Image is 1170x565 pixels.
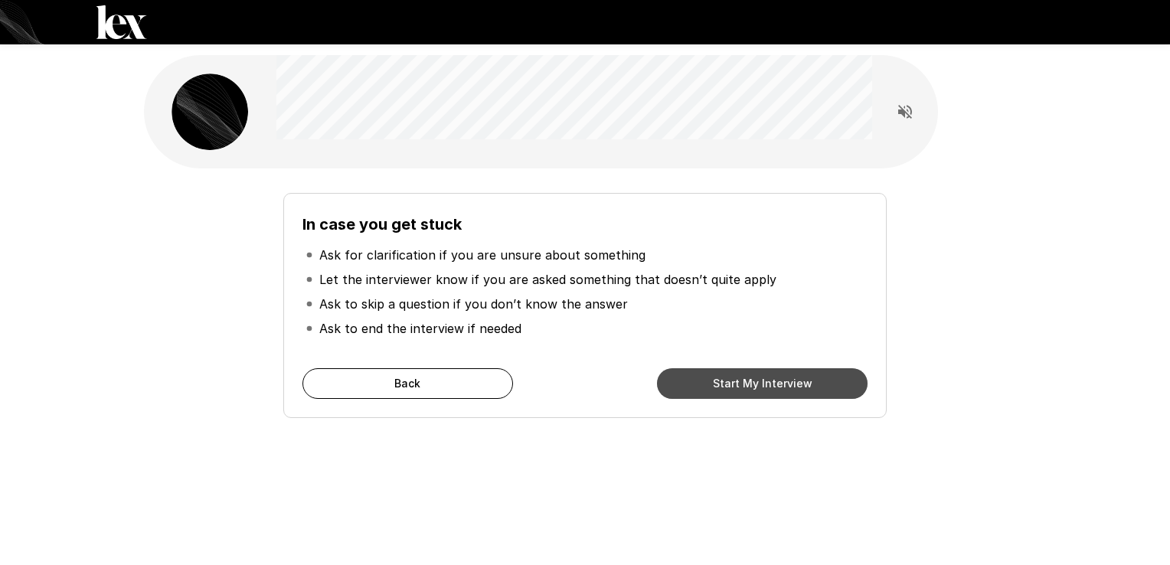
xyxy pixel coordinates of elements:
[319,246,645,264] p: Ask for clarification if you are unsure about something
[319,319,521,338] p: Ask to end the interview if needed
[890,96,920,127] button: Read questions aloud
[302,368,513,399] button: Back
[319,270,776,289] p: Let the interviewer know if you are asked something that doesn’t quite apply
[657,368,868,399] button: Start My Interview
[302,215,462,234] b: In case you get stuck
[319,295,628,313] p: Ask to skip a question if you don’t know the answer
[172,73,248,150] img: lex_avatar2.png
